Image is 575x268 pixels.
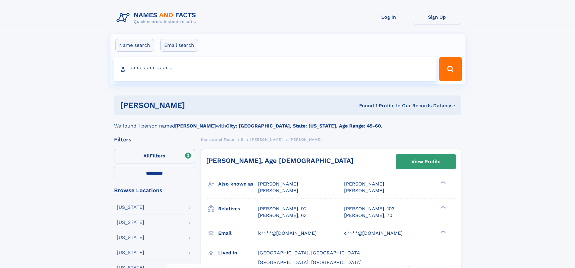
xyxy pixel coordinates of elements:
[344,212,392,219] a: [PERSON_NAME], 70
[218,179,258,189] h3: Also known as
[258,260,362,265] span: [GEOGRAPHIC_DATA], [GEOGRAPHIC_DATA]
[120,102,272,109] h1: [PERSON_NAME]
[114,115,461,130] div: We found 1 person named with .
[344,188,384,193] span: [PERSON_NAME]
[344,205,395,212] a: [PERSON_NAME], 103
[117,250,144,255] div: [US_STATE]
[226,123,381,129] b: City: [GEOGRAPHIC_DATA], State: [US_STATE], Age Range: 45-60
[344,181,384,187] span: [PERSON_NAME]
[258,188,298,193] span: [PERSON_NAME]
[114,188,195,193] div: Browse Locations
[396,154,456,169] a: View Profile
[114,10,201,26] img: Logo Names and Facts
[201,136,234,143] a: Names and Facts
[241,136,244,143] a: S
[272,102,455,109] div: Found 1 Profile In Our Records Database
[117,220,144,225] div: [US_STATE]
[115,39,154,52] label: Name search
[113,57,437,81] input: search input
[439,205,446,209] div: ❯
[411,155,440,169] div: View Profile
[439,181,446,185] div: ❯
[439,57,462,81] button: Search Button
[258,181,298,187] span: [PERSON_NAME]
[175,123,216,129] b: [PERSON_NAME]
[218,204,258,214] h3: Relatives
[439,230,446,234] div: ❯
[258,212,307,219] a: [PERSON_NAME], 63
[365,10,413,24] a: Log In
[413,10,461,24] a: Sign Up
[250,136,283,143] a: [PERSON_NAME]
[117,205,144,210] div: [US_STATE]
[160,39,198,52] label: Email search
[289,137,322,142] span: [PERSON_NAME]
[206,157,353,164] a: [PERSON_NAME], Age [DEMOGRAPHIC_DATA]
[117,235,144,240] div: [US_STATE]
[218,248,258,258] h3: Lived in
[114,137,195,142] div: Filters
[258,250,362,256] span: [GEOGRAPHIC_DATA], [GEOGRAPHIC_DATA]
[258,205,307,212] a: [PERSON_NAME], 92
[218,228,258,238] h3: Email
[241,137,244,142] span: S
[114,149,195,163] label: Filters
[250,137,283,142] span: [PERSON_NAME]
[143,153,150,159] span: All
